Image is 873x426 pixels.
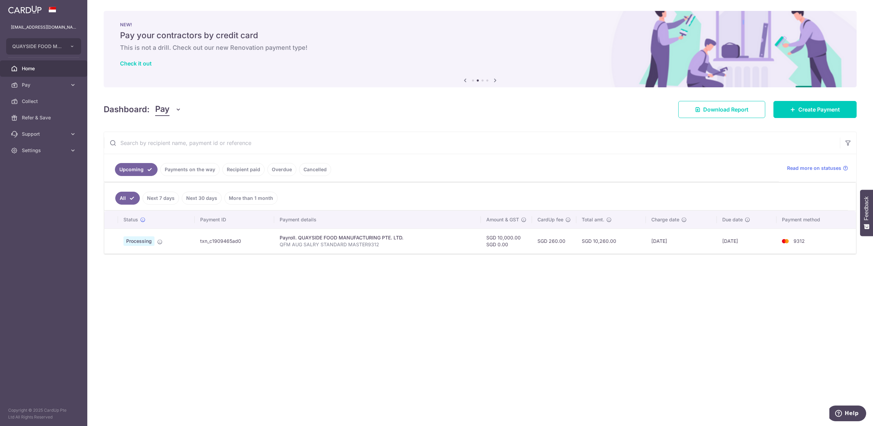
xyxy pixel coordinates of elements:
[143,192,179,205] a: Next 7 days
[182,192,222,205] a: Next 30 days
[787,165,848,172] a: Read more on statuses
[123,236,154,246] span: Processing
[532,229,576,253] td: SGD 260.00
[776,211,856,229] th: Payment method
[646,229,717,253] td: [DATE]
[717,229,776,253] td: [DATE]
[860,190,873,236] button: Feedback - Show survey
[160,163,220,176] a: Payments on the way
[155,103,169,116] span: Pay
[576,229,646,253] td: SGD 10,260.00
[773,101,857,118] a: Create Payment
[651,216,679,223] span: Charge date
[104,103,150,116] h4: Dashboard:
[104,132,840,154] input: Search by recipient name, payment id or reference
[794,238,805,244] span: 9312
[120,22,840,27] p: NEW!
[22,147,67,154] span: Settings
[8,5,42,14] img: CardUp
[115,192,140,205] a: All
[582,216,604,223] span: Total amt.
[22,98,67,105] span: Collect
[22,131,67,137] span: Support
[678,101,765,118] a: Download Report
[486,216,519,223] span: Amount & GST
[115,163,158,176] a: Upcoming
[537,216,563,223] span: CardUp fee
[6,38,81,55] button: QUAYSIDE FOOD MANUFACTURING PTE. LTD.
[120,60,152,67] a: Check it out
[224,192,278,205] a: More than 1 month
[22,65,67,72] span: Home
[155,103,181,116] button: Pay
[123,216,138,223] span: Status
[222,163,265,176] a: Recipient paid
[798,105,840,114] span: Create Payment
[722,216,743,223] span: Due date
[267,163,296,176] a: Overdue
[120,30,840,41] h5: Pay your contractors by credit card
[787,165,841,172] span: Read more on statuses
[11,24,76,31] p: [EMAIL_ADDRESS][DOMAIN_NAME]
[22,114,67,121] span: Refer & Save
[703,105,749,114] span: Download Report
[104,11,857,87] img: Renovation banner
[195,229,274,253] td: txn_c1909465ad0
[280,234,475,241] div: Payroll. QUAYSIDE FOOD MANUFACTURING PTE. LTD.
[22,82,67,88] span: Pay
[195,211,274,229] th: Payment ID
[481,229,532,253] td: SGD 10,000.00 SGD 0.00
[274,211,481,229] th: Payment details
[299,163,331,176] a: Cancelled
[280,241,475,248] p: QFM AUG SALRY STANDARD MASTER9312
[120,44,840,52] h6: This is not a drill. Check out our new Renovation payment type!
[779,237,792,245] img: Bank Card
[829,406,866,423] iframe: Opens a widget where you can find more information
[863,196,870,220] span: Feedback
[12,43,63,50] span: QUAYSIDE FOOD MANUFACTURING PTE. LTD.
